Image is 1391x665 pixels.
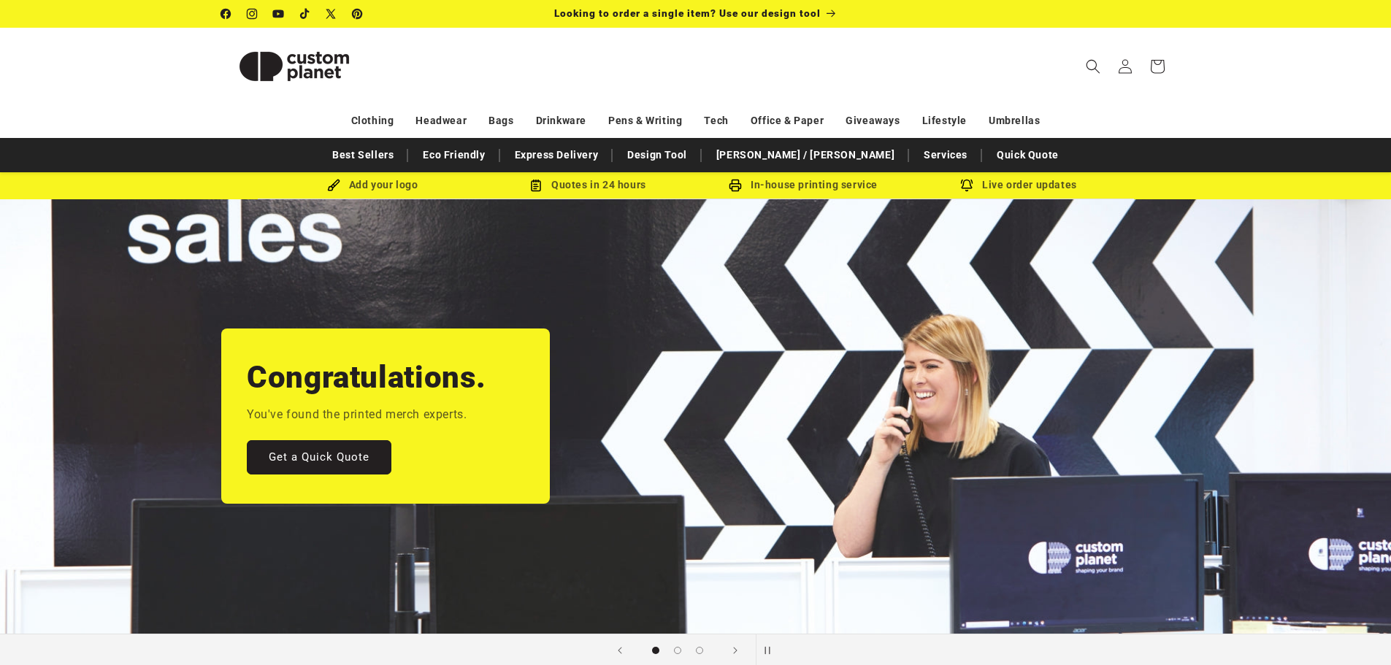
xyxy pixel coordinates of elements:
[247,358,486,397] h2: Congratulations.
[689,639,710,661] button: Load slide 3 of 3
[922,108,967,134] a: Lifestyle
[989,108,1040,134] a: Umbrellas
[536,108,586,134] a: Drinkware
[667,639,689,661] button: Load slide 2 of 3
[911,176,1127,194] div: Live order updates
[415,108,467,134] a: Headwear
[247,440,391,474] a: Get a Quick Quote
[325,142,401,168] a: Best Sellers
[989,142,1066,168] a: Quick Quote
[488,108,513,134] a: Bags
[620,142,694,168] a: Design Tool
[215,28,372,104] a: Custom Planet
[1077,50,1109,82] summary: Search
[480,176,696,194] div: Quotes in 24 hours
[645,639,667,661] button: Load slide 1 of 3
[960,179,973,192] img: Order updates
[327,179,340,192] img: Brush Icon
[704,108,728,134] a: Tech
[265,176,480,194] div: Add your logo
[415,142,492,168] a: Eco Friendly
[751,108,824,134] a: Office & Paper
[729,179,742,192] img: In-house printing
[351,108,394,134] a: Clothing
[608,108,682,134] a: Pens & Writing
[846,108,900,134] a: Giveaways
[529,179,543,192] img: Order Updates Icon
[247,404,467,426] p: You've found the printed merch experts.
[709,142,902,168] a: [PERSON_NAME] / [PERSON_NAME]
[221,34,367,99] img: Custom Planet
[916,142,975,168] a: Services
[696,176,911,194] div: In-house printing service
[507,142,606,168] a: Express Delivery
[554,7,821,19] span: Looking to order a single item? Use our design tool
